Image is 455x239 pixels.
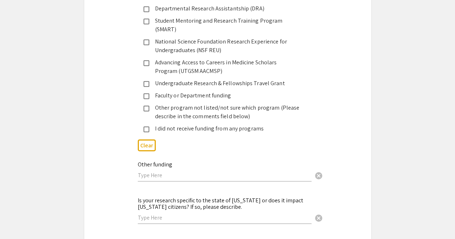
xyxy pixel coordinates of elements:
div: Student Mentoring and Research Training Program (SMART) [149,17,300,34]
span: cancel [314,214,323,222]
iframe: Chat [5,207,31,234]
input: Type Here [138,171,311,179]
mat-label: Is your research specific to the state of [US_STATE] or does it impact [US_STATE] citizens? If so... [138,197,303,211]
input: Type Here [138,214,311,221]
button: Clear [311,168,326,182]
span: cancel [314,171,323,180]
button: Clear [138,139,156,151]
mat-label: Other funding [138,161,172,168]
div: I did not receive funding from any programs [149,124,300,133]
div: Faculty or Department funding [149,91,300,100]
div: Other program not listed/not sure which program (Please describe in the comments field below) [149,104,300,121]
div: Advancing Access to Careers in Medicine Scholars Program (UTGSM AACMSP) [149,58,300,75]
div: Undergraduate Research & Fellowships Travel Grant [149,79,300,88]
button: Clear [311,210,326,225]
div: Departmental Research Assistantship (DRA) [149,4,300,13]
div: National Science Foundation Research Experience for Undergraduates (NSF REU) [149,37,300,55]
